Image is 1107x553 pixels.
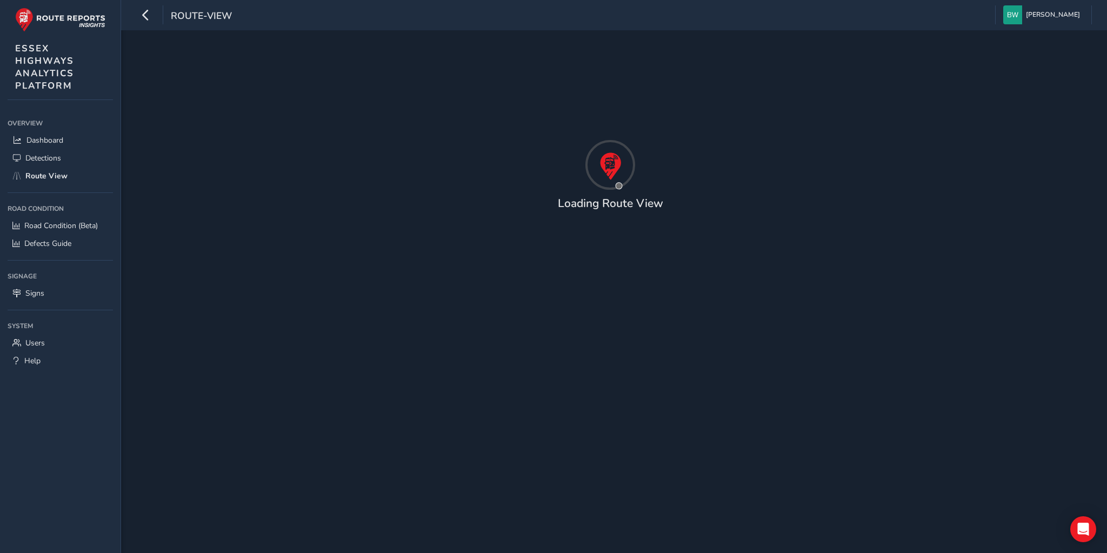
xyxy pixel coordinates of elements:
span: Detections [25,153,61,163]
a: Signs [8,284,113,302]
a: Defects Guide [8,235,113,252]
h4: Loading Route View [558,197,663,210]
img: rr logo [15,8,105,32]
span: Route View [25,171,68,181]
span: ESSEX HIGHWAYS ANALYTICS PLATFORM [15,42,74,92]
div: Road Condition [8,201,113,217]
span: Dashboard [26,135,63,145]
span: Road Condition (Beta) [24,221,98,231]
button: [PERSON_NAME] [1003,5,1084,24]
span: route-view [171,9,232,24]
span: Help [24,356,41,366]
div: System [8,318,113,334]
a: Help [8,352,113,370]
a: Dashboard [8,131,113,149]
span: Signs [25,288,44,298]
span: Users [25,338,45,348]
a: Route View [8,167,113,185]
span: [PERSON_NAME] [1026,5,1080,24]
a: Detections [8,149,113,167]
div: Open Intercom Messenger [1070,516,1096,542]
a: Road Condition (Beta) [8,217,113,235]
span: Defects Guide [24,238,71,249]
div: Signage [8,268,113,284]
a: Users [8,334,113,352]
div: Overview [8,115,113,131]
img: diamond-layout [1003,5,1022,24]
